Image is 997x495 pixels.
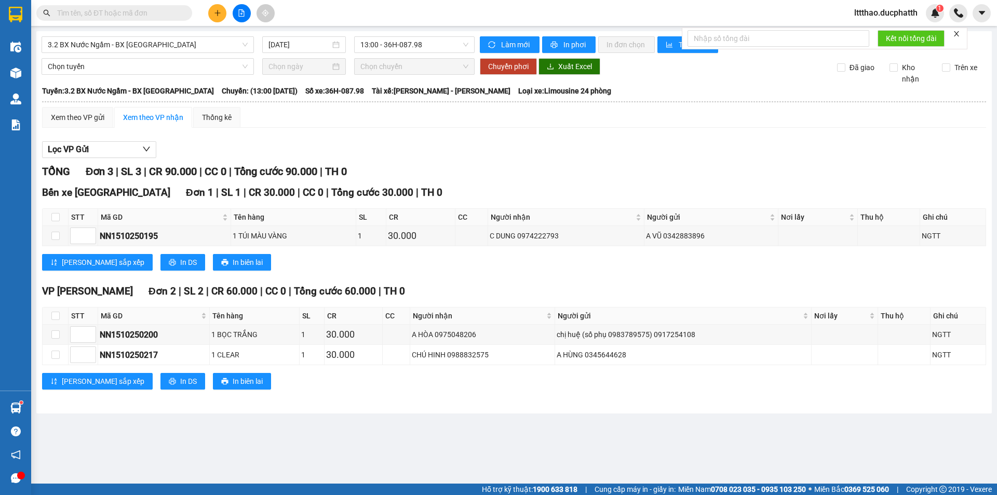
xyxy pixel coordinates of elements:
span: Kết nối tổng đài [886,33,936,44]
span: lttthao.ducphatth [846,6,926,19]
span: Người gửi [558,310,801,322]
span: 1 [938,5,941,12]
span: | [416,186,419,198]
sup: 1 [20,401,23,404]
button: printerIn biên lai [213,254,271,271]
span: down [142,145,151,153]
span: | [298,186,300,198]
div: 1 CLEAR [211,349,298,360]
span: | [244,186,246,198]
span: Chọn chuyến [360,59,468,74]
div: 30.000 [326,347,381,362]
span: download [547,63,554,71]
span: Tổng cước 30.000 [331,186,413,198]
button: plus [208,4,226,22]
span: question-circle [11,426,21,436]
div: 1 [301,349,323,360]
span: plus [214,9,221,17]
div: C DUNG 0974222793 [490,230,642,242]
span: In DS [180,376,197,387]
button: printerIn DS [160,373,205,390]
span: Miền Nam [678,484,806,495]
th: Thu hộ [878,307,931,325]
th: CC [383,307,410,325]
button: syncLàm mới [480,36,540,53]
span: Tổng cước 90.000 [234,165,317,178]
div: NN1510250195 [100,230,229,243]
span: | [216,186,219,198]
div: 1 [301,329,323,340]
th: CC [455,209,488,226]
th: Ghi chú [931,307,986,325]
div: NGTT [932,329,983,340]
img: warehouse-icon [10,68,21,78]
span: | [260,285,263,297]
div: CHÚ HINH 0988832575 [412,349,554,360]
span: | [206,285,209,297]
span: sort-ascending [50,378,58,386]
span: Đã giao [845,62,879,73]
div: NGTT [932,349,983,360]
button: downloadXuất Excel [538,58,600,75]
span: Tài xế: [PERSON_NAME] - [PERSON_NAME] [372,85,510,97]
input: 15/10/2025 [268,39,330,50]
span: | [199,165,202,178]
span: | [144,165,146,178]
th: STT [69,209,98,226]
span: Xuất Excel [558,61,592,72]
div: NGTT [922,230,984,242]
div: NN1510250200 [100,328,208,341]
div: 1 BỌC TRẮNG [211,329,298,340]
span: 13:00 - 36H-087.98 [360,37,468,52]
span: | [320,165,322,178]
span: CC 0 [265,285,286,297]
span: sync [488,41,497,49]
span: copyright [939,486,947,493]
button: sort-ascending[PERSON_NAME] sắp xếp [42,373,153,390]
span: | [897,484,898,495]
span: | [379,285,381,297]
span: Trên xe [950,62,981,73]
span: aim [262,9,269,17]
button: sort-ascending[PERSON_NAME] sắp xếp [42,254,153,271]
span: In DS [180,257,197,268]
span: VP [PERSON_NAME] [42,285,133,297]
div: 30.000 [388,229,453,243]
button: file-add [233,4,251,22]
b: Tuyến: 3.2 BX Nước Ngầm - BX [GEOGRAPHIC_DATA] [42,87,214,95]
span: SL 2 [184,285,204,297]
div: A VŨ 0342883896 [646,230,776,242]
button: printerIn phơi [542,36,596,53]
div: Xem theo VP nhận [123,112,183,123]
span: Mã GD [101,211,220,223]
th: SL [356,209,386,226]
span: Số xe: 36H-087.98 [305,85,364,97]
th: CR [386,209,455,226]
span: Người nhận [413,310,545,322]
span: SL 3 [121,165,141,178]
button: bar-chartThống kê [657,36,718,53]
button: caret-down [973,4,991,22]
span: In phơi [563,39,587,50]
span: TH 0 [325,165,347,178]
span: CC 0 [205,165,226,178]
th: CR [325,307,383,325]
span: [PERSON_NAME] sắp xếp [62,257,144,268]
div: 1 [358,230,384,242]
sup: 1 [936,5,944,12]
span: file-add [238,9,245,17]
th: Tên hàng [210,307,300,325]
span: Bến xe [GEOGRAPHIC_DATA] [42,186,170,198]
div: A HÒA 0975048206 [412,329,554,340]
th: Thu hộ [858,209,920,226]
span: printer [221,259,228,267]
span: CR 30.000 [249,186,295,198]
span: Đơn 3 [86,165,113,178]
span: 3.2 BX Nước Ngầm - BX Hoằng Hóa [48,37,248,52]
span: SL 1 [221,186,241,198]
span: search [43,9,50,17]
button: printerIn DS [160,254,205,271]
img: warehouse-icon [10,93,21,104]
span: Đơn 1 [186,186,213,198]
div: Thống kê [202,112,232,123]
